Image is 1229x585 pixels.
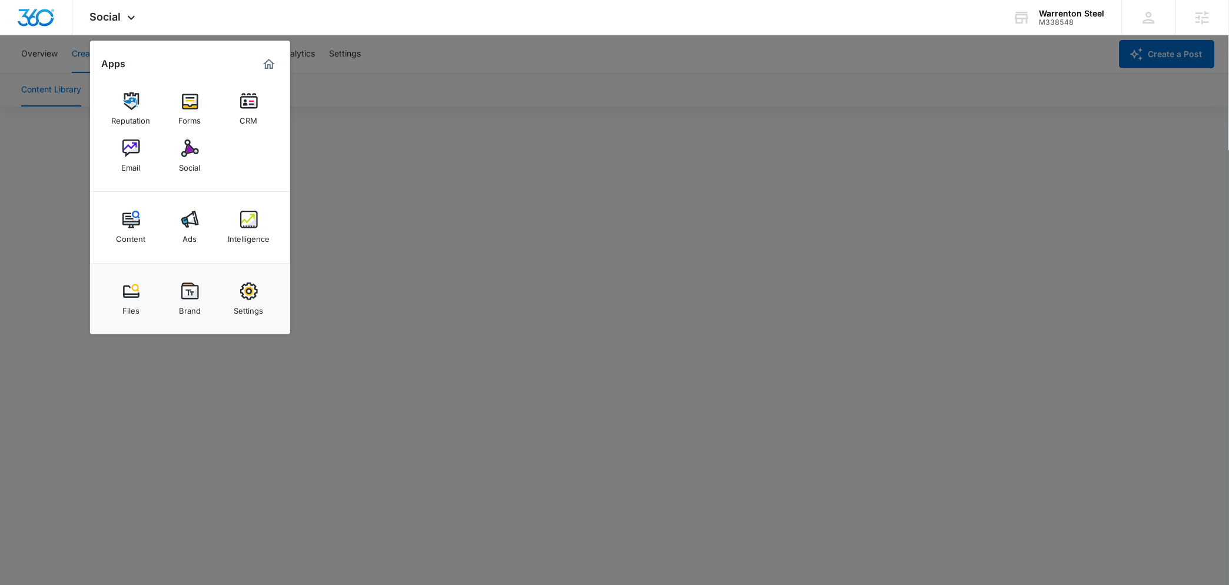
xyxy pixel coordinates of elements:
a: CRM [227,87,271,131]
div: Ads [183,228,197,244]
a: Files [109,277,154,321]
h2: Apps [102,58,126,69]
div: Brand [179,300,201,315]
a: Brand [168,277,212,321]
div: Files [122,300,139,315]
div: account name [1039,9,1105,18]
a: Intelligence [227,205,271,250]
a: Reputation [109,87,154,131]
div: Social [180,157,201,172]
a: Forms [168,87,212,131]
div: Forms [179,110,201,125]
div: Settings [234,300,264,315]
a: Email [109,134,154,178]
div: Email [122,157,141,172]
div: account id [1039,18,1105,26]
div: CRM [240,110,258,125]
div: Content [117,228,146,244]
a: Settings [227,277,271,321]
span: Social [90,11,121,23]
a: Content [109,205,154,250]
a: Social [168,134,212,178]
a: Marketing 360® Dashboard [260,55,278,74]
div: Intelligence [228,228,270,244]
div: Reputation [112,110,151,125]
a: Ads [168,205,212,250]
